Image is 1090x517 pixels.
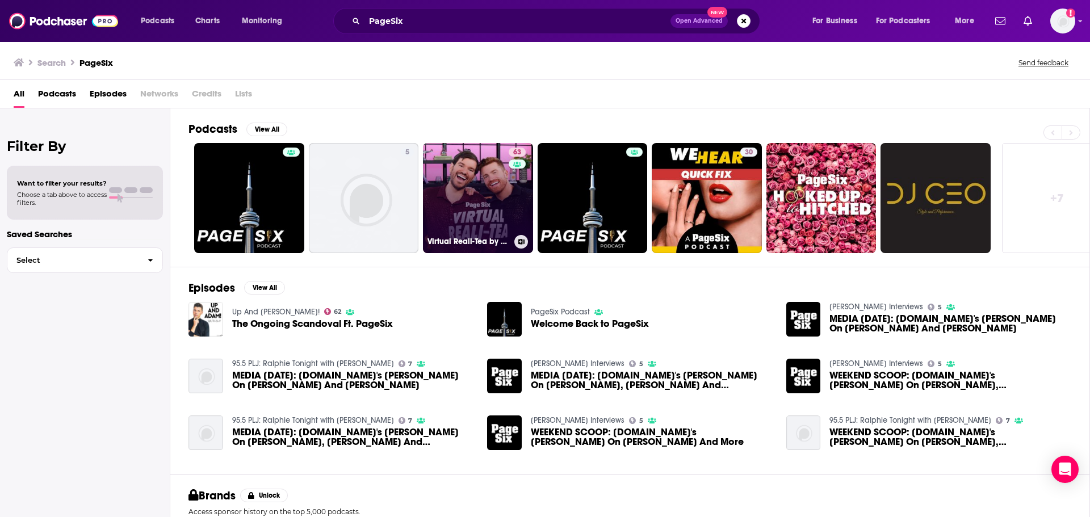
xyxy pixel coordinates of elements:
[188,359,223,393] img: MEDIA MONDAY: PageSix.com's Andrew Nodell On Madonna And Iggy Azalea
[192,85,221,108] span: Credits
[17,191,107,207] span: Choose a tab above to access filters.
[188,122,287,136] a: PodcastsView All
[242,13,282,29] span: Monitoring
[427,237,510,246] h3: Virtual Reali-Tea by Page Six
[509,148,526,157] a: 63
[829,314,1071,333] span: MEDIA [DATE]: [DOMAIN_NAME]'s [PERSON_NAME] On [PERSON_NAME] And [PERSON_NAME]
[786,359,821,393] a: WEEKEND SCOOP: PageSix.com's Andrew Nodell On Rihanna, Pharrell And More
[423,143,533,253] a: 63Virtual Reali-Tea by Page Six
[513,147,521,158] span: 63
[334,309,341,314] span: 62
[1050,9,1075,33] button: Show profile menu
[232,415,394,425] a: 95.5 PLJ: Ralphie Tonight with Ralphie Aversa
[531,427,773,447] a: WEEKEND SCOOP: PageSix.com's Andrew Nodell On Miley Cyrus And More
[531,371,773,390] a: MEDIA MONDAY: PageSix.com's Andrew Nodell On Ariana, Mariah And Trump
[195,13,220,29] span: Charts
[309,143,419,253] a: 5
[399,417,413,424] a: 7
[140,85,178,108] span: Networks
[531,359,624,368] a: Ralphie Aversa Interviews
[531,427,773,447] span: WEEKEND SCOOP: [DOMAIN_NAME]'s [PERSON_NAME] On [PERSON_NAME] And More
[232,359,394,368] a: 95.5 PLJ: Ralphie Tonight with Ralphie Aversa
[133,12,189,30] button: open menu
[1051,456,1079,483] div: Open Intercom Messenger
[786,415,821,450] img: WEEKEND SCOOP: PageSix.com's Andrew Nodell On Rihanna, Pharrell And More
[947,12,988,30] button: open menu
[9,10,118,32] a: Podchaser - Follow, Share and Rate Podcasts
[531,307,590,317] a: PageSix Podcast
[188,489,236,503] h2: Brands
[399,360,413,367] a: 7
[1050,9,1075,33] img: User Profile
[487,359,522,393] a: MEDIA MONDAY: PageSix.com's Andrew Nodell On Ariana, Mariah And Trump
[869,12,947,30] button: open menu
[1006,418,1010,423] span: 7
[1019,11,1037,31] a: Show notifications dropdown
[7,247,163,273] button: Select
[14,85,24,108] a: All
[639,418,643,423] span: 5
[487,302,522,337] img: Welcome Back to PageSix
[232,307,320,317] a: Up And Adam!
[1015,58,1072,68] button: Send feedback
[90,85,127,108] a: Episodes
[235,85,252,108] span: Lists
[232,319,393,329] a: The Ongoing Scandoval Ft. PageSix
[829,371,1071,390] a: WEEKEND SCOOP: PageSix.com's Andrew Nodell On Rihanna, Pharrell And More
[232,427,474,447] span: MEDIA [DATE]: [DOMAIN_NAME]'s [PERSON_NAME] On [PERSON_NAME], [PERSON_NAME] And [PERSON_NAME]
[996,417,1010,424] a: 7
[37,57,66,68] h3: Search
[928,304,942,310] a: 5
[17,179,107,187] span: Want to filter your results?
[1066,9,1075,18] svg: Add a profile image
[232,371,474,390] a: MEDIA MONDAY: PageSix.com's Andrew Nodell On Madonna And Iggy Azalea
[188,281,285,295] a: EpisodesView All
[401,148,414,157] a: 5
[408,418,412,423] span: 7
[938,305,942,310] span: 5
[232,371,474,390] span: MEDIA [DATE]: [DOMAIN_NAME]'s [PERSON_NAME] On [PERSON_NAME] And [PERSON_NAME]
[786,302,821,337] img: MEDIA MONDAY: PageSix.com's Andrew Nodell On Madonna And Iggy Azalea
[676,18,723,24] span: Open Advanced
[829,314,1071,333] a: MEDIA MONDAY: PageSix.com's Andrew Nodell On Madonna And Iggy Azalea
[188,302,223,337] img: The Ongoing Scandoval Ft. PageSix
[364,12,670,30] input: Search podcasts, credits, & more...
[531,415,624,425] a: Ralphie Aversa Interviews
[232,427,474,447] a: MEDIA MONDAY: PageSix.com's Andrew Nodell On Ariana, Mariah And Trump
[1050,9,1075,33] span: Logged in as amooers
[408,362,412,367] span: 7
[829,427,1071,447] span: WEEKEND SCOOP: [DOMAIN_NAME]'s [PERSON_NAME] On [PERSON_NAME], [PERSON_NAME] And More
[876,13,930,29] span: For Podcasters
[246,123,287,136] button: View All
[487,415,522,450] img: WEEKEND SCOOP: PageSix.com's Andrew Nodell On Miley Cyrus And More
[188,122,237,136] h2: Podcasts
[234,12,297,30] button: open menu
[928,360,942,367] a: 5
[629,360,643,367] a: 5
[652,143,762,253] a: 30
[7,229,163,239] p: Saved Searches
[829,359,923,368] a: Ralphie Aversa Interviews
[188,12,227,30] a: Charts
[804,12,871,30] button: open menu
[244,281,285,295] button: View All
[670,14,728,28] button: Open AdvancedNew
[531,371,773,390] span: MEDIA [DATE]: [DOMAIN_NAME]'s [PERSON_NAME] On [PERSON_NAME], [PERSON_NAME] And [PERSON_NAME]
[188,281,235,295] h2: Episodes
[38,85,76,108] a: Podcasts
[707,7,728,18] span: New
[188,507,1071,516] p: Access sponsor history on the top 5,000 podcasts.
[7,138,163,154] h2: Filter By
[188,415,223,450] img: MEDIA MONDAY: PageSix.com's Andrew Nodell On Ariana, Mariah And Trump
[141,13,174,29] span: Podcasts
[955,13,974,29] span: More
